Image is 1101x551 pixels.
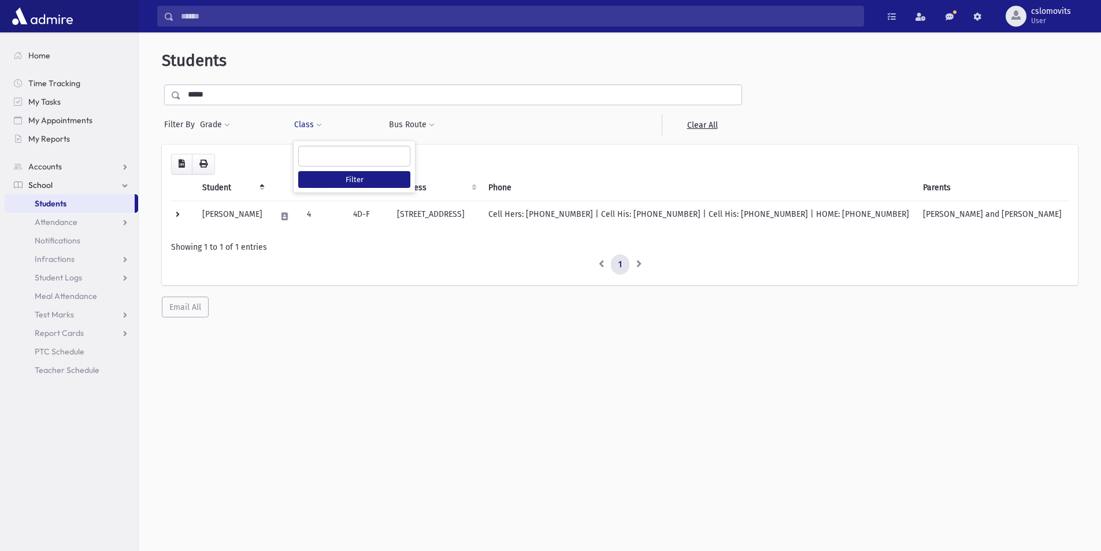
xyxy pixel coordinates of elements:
button: Bus Route [388,114,435,135]
td: 4D-F [346,201,390,232]
button: Print [192,154,215,175]
a: Students [5,194,135,213]
a: Accounts [5,157,138,176]
a: Home [5,46,138,65]
td: [STREET_ADDRESS] [390,201,481,232]
span: User [1031,16,1071,25]
span: Meal Attendance [35,291,97,301]
a: My Tasks [5,93,138,111]
a: Time Tracking [5,74,138,93]
button: Class [294,114,322,135]
th: Parents [916,175,1069,201]
th: Address: activate to sort column ascending [390,175,481,201]
a: Student Logs [5,268,138,287]
th: Student: activate to sort column descending [195,175,269,201]
span: My Appointments [28,115,92,125]
span: Notifications [35,235,80,246]
button: Grade [199,114,231,135]
button: Email All [162,297,209,317]
th: Phone [481,175,916,201]
a: PTC Schedule [5,342,138,361]
input: Search [174,6,863,27]
span: My Reports [28,134,70,144]
td: Cell Hers: [PHONE_NUMBER] | Cell His: [PHONE_NUMBER] | Cell His: [PHONE_NUMBER] | HOME: [PHONE_NU... [481,201,916,232]
a: Attendance [5,213,138,231]
td: 4 [300,201,346,232]
span: Student Logs [35,272,82,283]
a: 1 [611,254,629,275]
span: Time Tracking [28,78,80,88]
a: Clear All [662,114,742,135]
a: My Reports [5,130,138,148]
td: [PERSON_NAME] [195,201,269,232]
button: Filter [298,171,410,188]
a: Infractions [5,250,138,268]
span: Home [28,50,50,61]
a: Teacher Schedule [5,361,138,379]
a: My Appointments [5,111,138,130]
img: AdmirePro [9,5,76,28]
span: My Tasks [28,97,61,107]
div: Showing 1 to 1 of 1 entries [171,241,1069,253]
span: Attendance [35,217,77,227]
span: Students [162,51,227,70]
a: Notifications [5,231,138,250]
a: School [5,176,138,194]
span: School [28,180,53,190]
span: cslomovits [1031,7,1071,16]
span: Test Marks [35,309,74,320]
span: PTC Schedule [35,346,84,357]
a: Report Cards [5,324,138,342]
a: Test Marks [5,305,138,324]
span: Infractions [35,254,75,264]
td: [PERSON_NAME] and [PERSON_NAME] [916,201,1069,232]
span: Teacher Schedule [35,365,99,375]
span: Filter By [164,119,199,131]
span: Students [35,198,66,209]
button: CSV [171,154,192,175]
span: Accounts [28,161,62,172]
span: Report Cards [35,328,84,338]
a: Meal Attendance [5,287,138,305]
